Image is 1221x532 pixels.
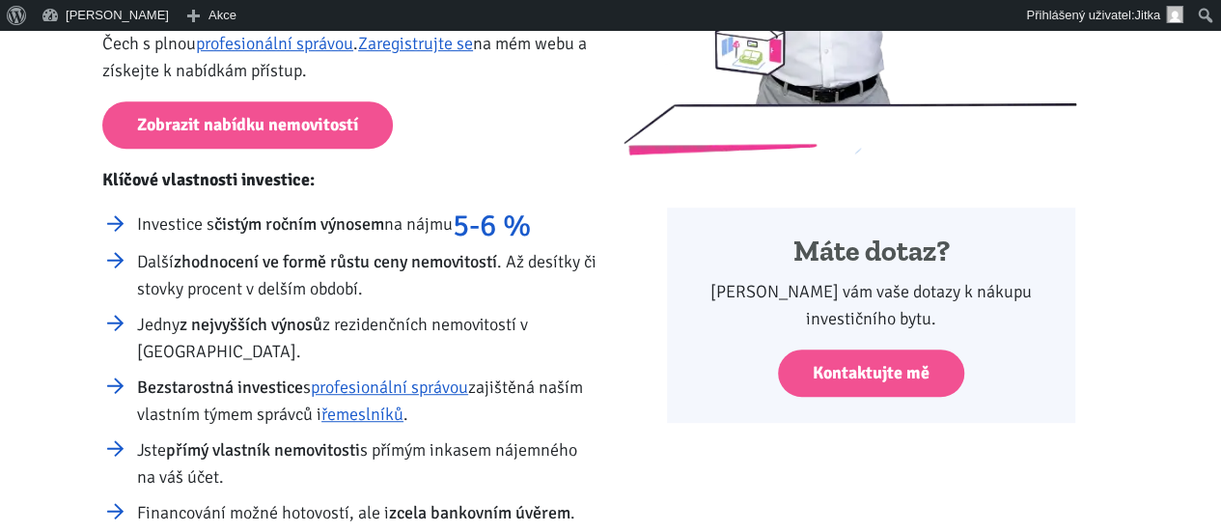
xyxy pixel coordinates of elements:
[693,234,1049,270] h4: Máte dotaz?
[102,101,393,149] a: Zobrazit nabídku nemovitostí
[311,377,468,398] a: profesionální správou
[137,436,597,490] li: Jste s přímým inkasem nájemného na váš účet.
[180,314,322,335] strong: z nejvyšších výnosů
[137,311,597,365] li: Jedny z rezidenčních nemovitostí v [GEOGRAPHIC_DATA].
[1134,8,1160,22] span: Jitka
[174,251,497,272] strong: zhodnocení ve formě růstu ceny nemovitostí
[389,502,570,523] strong: zcela bankovním úvěrem
[778,350,964,397] a: Kontaktujte mě
[453,207,531,244] strong: 5-6 %
[166,439,360,461] strong: přímý vlastník nemovitosti
[196,33,353,54] a: profesionální správou
[214,213,384,235] strong: čistým ročním výnosem
[137,210,597,239] li: Investice s na nájmu
[321,404,403,425] a: řemeslníků
[102,166,597,193] p: Klíčové vlastnosti investice:
[137,248,597,302] li: Další . Až desítky či stovky procent v delším období.
[693,278,1049,332] p: [PERSON_NAME] vám vaše dotazy k nákupu investičního bytu.
[137,377,303,398] strong: Bezstarostná investice
[137,374,597,428] li: s zajištěná naším vlastním týmem správců i .
[137,499,597,526] li: Financování možné hotovostí, ale i .
[358,33,473,54] a: Zaregistrujte se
